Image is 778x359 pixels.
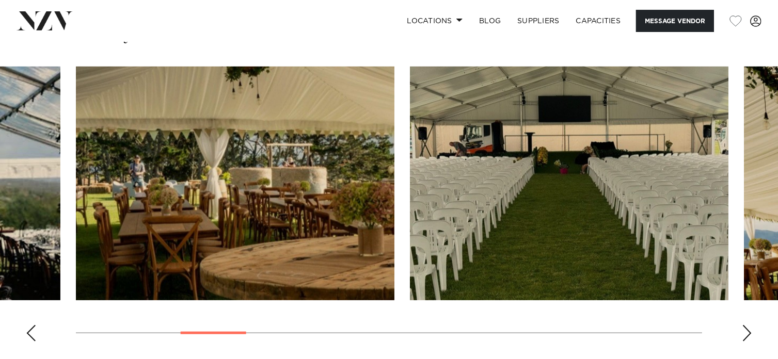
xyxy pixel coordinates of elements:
button: Message Vendor [636,10,714,32]
img: nzv-logo.png [17,11,73,30]
a: Capacities [568,10,629,32]
a: SUPPLIERS [509,10,567,32]
a: Locations [399,10,471,32]
swiper-slide: 5 / 18 [410,67,728,300]
a: BLOG [471,10,509,32]
swiper-slide: 4 / 18 [76,67,394,300]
